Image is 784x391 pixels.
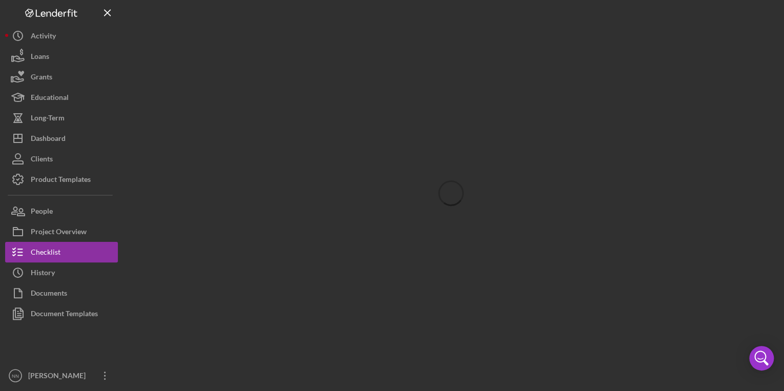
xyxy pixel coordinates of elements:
button: Checklist [5,242,118,262]
button: Clients [5,149,118,169]
button: Dashboard [5,128,118,149]
button: Long-Term [5,108,118,128]
div: Educational [31,87,69,110]
div: [PERSON_NAME] [26,365,92,388]
div: Dashboard [31,128,66,151]
div: Long-Term [31,108,65,131]
div: Checklist [31,242,60,265]
button: People [5,201,118,221]
div: History [31,262,55,285]
button: Documents [5,283,118,303]
div: Grants [31,67,52,90]
div: Document Templates [31,303,98,326]
button: Product Templates [5,169,118,190]
button: Loans [5,46,118,67]
div: Loans [31,46,49,69]
div: Documents [31,283,67,306]
button: NN[PERSON_NAME] [5,365,118,386]
button: Activity [5,26,118,46]
div: Project Overview [31,221,87,244]
button: Educational [5,87,118,108]
div: Clients [31,149,53,172]
button: Project Overview [5,221,118,242]
button: Grants [5,67,118,87]
div: Product Templates [31,169,91,192]
div: People [31,201,53,224]
button: History [5,262,118,283]
div: Open Intercom Messenger [749,346,774,371]
text: NN [12,373,19,379]
button: Document Templates [5,303,118,324]
div: Activity [31,26,56,49]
